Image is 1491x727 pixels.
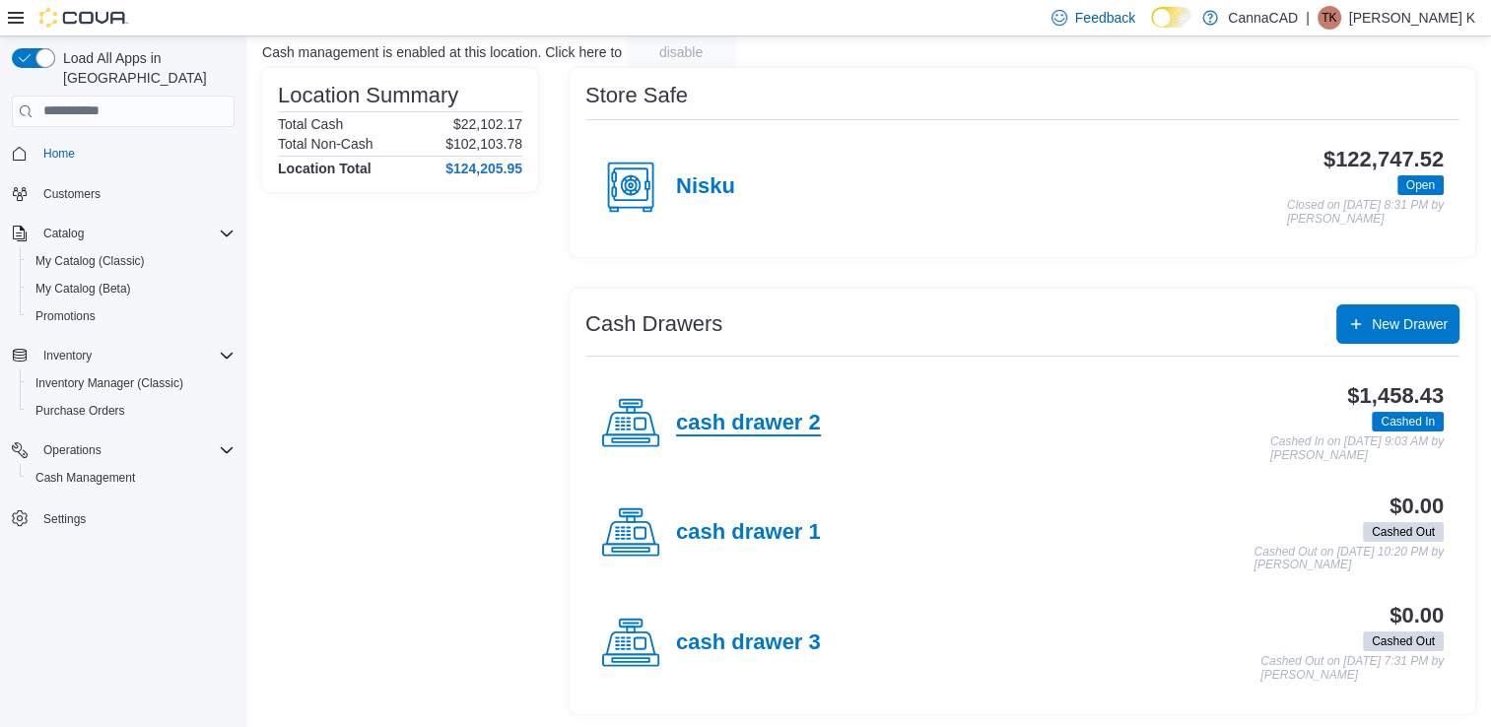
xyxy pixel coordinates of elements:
span: My Catalog (Classic) [28,249,235,273]
p: $102,103.78 [445,136,522,152]
span: Catalog [35,222,235,245]
p: Cashed Out on [DATE] 10:20 PM by [PERSON_NAME] [1254,546,1444,572]
span: disable [659,42,703,62]
button: Inventory Manager (Classic) [20,369,242,397]
span: Purchase Orders [28,399,235,423]
button: Settings [4,503,242,532]
span: My Catalog (Beta) [28,277,235,300]
h3: Cash Drawers [585,312,722,336]
a: Cash Management [28,466,143,490]
h4: $124,205.95 [445,161,522,176]
button: Catalog [35,222,92,245]
span: Cashed Out [1363,631,1444,651]
h4: Location Total [278,161,372,176]
span: Open [1406,176,1435,194]
span: Inventory [35,344,235,367]
span: Inventory [43,348,92,363]
p: $22,102.17 [453,116,522,132]
a: Purchase Orders [28,399,133,423]
h4: cash drawer 2 [676,411,821,436]
a: Promotions [28,304,103,328]
span: Operations [35,438,235,462]
button: My Catalog (Beta) [20,275,242,302]
p: Cash management is enabled at this location. Click here to [262,44,622,60]
span: Cashed Out [1372,632,1435,650]
button: Catalog [4,220,242,247]
span: Cashed Out [1372,523,1435,541]
span: Purchase Orders [35,403,125,419]
span: My Catalog (Classic) [35,253,145,269]
button: Cash Management [20,464,242,492]
span: Promotions [35,308,96,324]
button: Operations [4,436,242,464]
p: Cashed In on [DATE] 9:03 AM by [PERSON_NAME] [1270,435,1444,462]
span: Cashed Out [1363,522,1444,542]
span: Home [43,146,75,162]
h3: $0.00 [1389,604,1444,628]
span: Catalog [43,226,84,241]
h3: $0.00 [1389,495,1444,518]
button: My Catalog (Classic) [20,247,242,275]
h4: cash drawer 3 [676,630,821,656]
h4: Nisku [676,174,735,200]
div: Tricia K [1318,6,1341,30]
span: Cash Management [35,470,135,486]
span: Settings [43,511,86,527]
span: My Catalog (Beta) [35,281,131,297]
span: Customers [35,181,235,206]
h4: cash drawer 1 [676,520,821,546]
p: CannaCAD [1228,6,1298,30]
button: New Drawer [1336,304,1459,344]
input: Dark Mode [1151,7,1192,28]
button: Promotions [20,302,242,330]
button: Inventory [4,342,242,369]
a: My Catalog (Beta) [28,277,139,300]
p: | [1306,6,1310,30]
span: Feedback [1075,8,1135,28]
button: Home [4,139,242,167]
a: Home [35,142,83,165]
span: Home [35,141,235,165]
button: Purchase Orders [20,397,242,425]
a: Settings [35,507,94,531]
button: disable [626,36,736,68]
p: Closed on [DATE] 8:31 PM by [PERSON_NAME] [1287,199,1444,226]
a: My Catalog (Classic) [28,249,153,273]
span: Cashed In [1381,413,1435,430]
a: Inventory Manager (Classic) [28,371,191,395]
span: Cash Management [28,466,235,490]
span: New Drawer [1372,314,1448,334]
img: Cova [39,8,128,28]
button: Inventory [35,344,100,367]
a: Customers [35,182,108,206]
h6: Total Cash [278,116,343,132]
h3: $122,747.52 [1323,148,1444,171]
p: [PERSON_NAME] K [1349,6,1475,30]
span: Cashed In [1372,412,1444,431]
span: Operations [43,442,102,458]
span: Settings [35,505,235,530]
span: Open [1397,175,1444,195]
span: Inventory Manager (Classic) [28,371,235,395]
span: Promotions [28,304,235,328]
nav: Complex example [12,131,235,584]
p: Cashed Out on [DATE] 7:31 PM by [PERSON_NAME] [1260,655,1444,682]
span: TK [1322,6,1336,30]
span: Dark Mode [1151,28,1152,29]
button: Operations [35,438,109,462]
h3: Store Safe [585,84,688,107]
span: Load All Apps in [GEOGRAPHIC_DATA] [55,48,235,88]
span: Customers [43,186,101,202]
h3: $1,458.43 [1347,384,1444,408]
h6: Total Non-Cash [278,136,373,152]
h3: Location Summary [278,84,458,107]
button: Customers [4,179,242,208]
span: Inventory Manager (Classic) [35,375,183,391]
